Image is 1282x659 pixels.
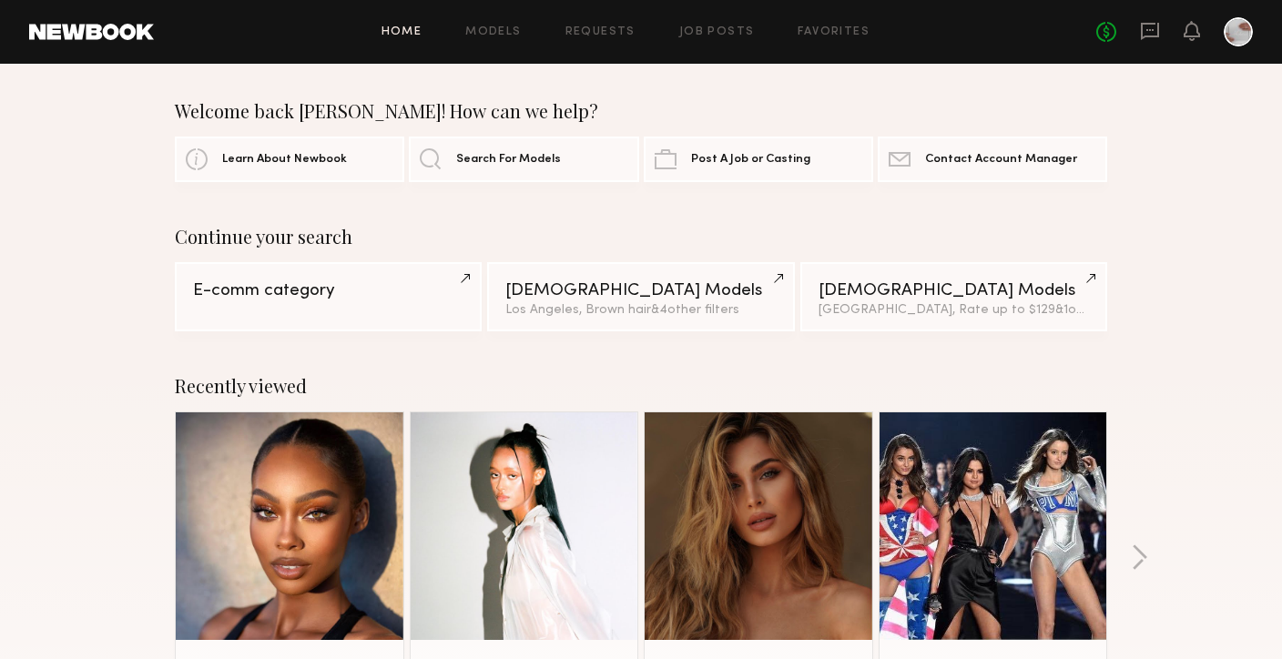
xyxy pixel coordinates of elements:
span: Search For Models [456,154,561,166]
div: Continue your search [175,226,1107,248]
span: Contact Account Manager [925,154,1077,166]
div: [GEOGRAPHIC_DATA], Rate up to $129 [819,304,1089,317]
a: Favorites [798,26,870,38]
a: [DEMOGRAPHIC_DATA] ModelsLos Angeles, Brown hair&4other filters [487,262,794,331]
a: E-comm category [175,262,482,331]
a: Learn About Newbook [175,137,404,182]
span: & 1 other filter [1055,304,1134,316]
a: Models [465,26,521,38]
div: [DEMOGRAPHIC_DATA] Models [819,282,1089,299]
div: E-comm category [193,282,463,299]
a: [DEMOGRAPHIC_DATA] Models[GEOGRAPHIC_DATA], Rate up to $129&1other filter [800,262,1107,331]
span: Learn About Newbook [222,154,347,166]
span: Post A Job or Casting [691,154,810,166]
a: Job Posts [679,26,755,38]
div: Los Angeles, Brown hair [505,304,776,317]
span: & 4 other filter s [651,304,739,316]
a: Post A Job or Casting [644,137,873,182]
div: [DEMOGRAPHIC_DATA] Models [505,282,776,299]
a: Search For Models [409,137,638,182]
a: Requests [565,26,636,38]
div: Recently viewed [175,375,1107,397]
div: Welcome back [PERSON_NAME]! How can we help? [175,100,1107,122]
a: Home [382,26,422,38]
a: Contact Account Manager [878,137,1107,182]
